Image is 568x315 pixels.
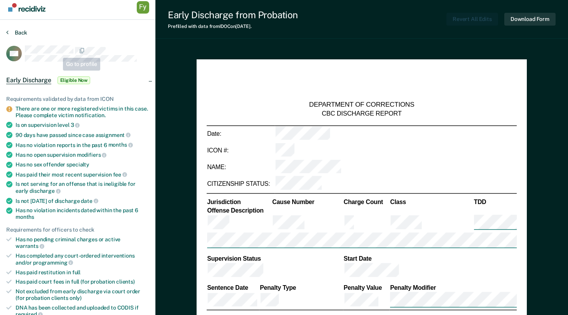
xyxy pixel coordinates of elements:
button: Profile dropdown button [137,1,149,14]
td: Date: [207,126,275,143]
div: Has no pending criminal charges or active [16,236,149,249]
span: 3 [71,122,80,128]
button: Download Form [504,13,556,26]
div: Is not serving for an offense that is ineligible for early [16,181,149,194]
span: date [81,198,98,204]
div: 90 days have passed since case [16,132,149,138]
div: Has paid court fees in full (for probation [16,279,149,285]
div: There are one or more registered victims in this case. Please complete victim notification. [16,106,149,119]
span: only) [70,295,82,301]
div: Has paid their most recent supervision [16,171,149,178]
span: Eligible Now [57,76,91,84]
span: clients) [116,279,135,285]
span: fee [113,171,127,178]
th: Class [390,199,474,206]
img: Recidiviz [8,3,45,12]
div: Has paid restitution in [16,269,149,276]
td: NAME: [207,159,275,176]
span: modifiers [77,152,107,158]
button: Revert All Edits [446,13,498,26]
div: Requirements for officers to check [6,227,149,233]
span: specialty [66,161,89,168]
div: Has no sex offender [16,161,149,168]
div: Not excluded from early discharge via court order (for probation clients [16,288,149,301]
th: Penalty Type [260,284,343,292]
span: discharge [30,188,61,194]
th: Penalty Modifier [390,284,517,292]
div: DEPARTMENT OF CORRECTIONS [309,100,415,109]
th: Supervision Status [207,255,343,263]
div: Early Discharge from Probation [168,9,298,21]
div: Is on supervision level [16,121,149,128]
th: TDD [474,199,517,206]
th: Charge Count [343,199,390,206]
div: Prefilled with data from IDOC on [DATE] . [168,24,298,29]
th: Sentence Date [207,284,260,292]
span: warrants [16,243,44,249]
div: Has no violation reports in the past 6 [16,142,149,149]
th: Cause Number [272,199,343,206]
div: Requirements validated by data from ICON [6,96,149,102]
div: Has no open supervision [16,151,149,158]
th: Jurisdiction [207,199,272,206]
th: Start Date [343,255,517,263]
td: CITIZENSHIP STATUS: [207,176,275,192]
div: Has no violation incidents dated within the past 6 [16,207,149,220]
div: CBC DISCHARGE REPORT [322,109,401,117]
span: months [16,214,34,220]
span: months [108,142,133,148]
th: Offense Description [207,206,272,214]
td: ICON #: [207,142,275,159]
span: programming [33,260,73,266]
span: full [72,269,80,275]
button: Back [6,29,27,36]
span: assignment [96,132,131,138]
div: Has completed any court-ordered interventions and/or [16,253,149,266]
span: Early Discharge [6,76,51,84]
th: Penalty Value [343,284,390,292]
div: Is not [DATE] of discharge [16,197,149,204]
